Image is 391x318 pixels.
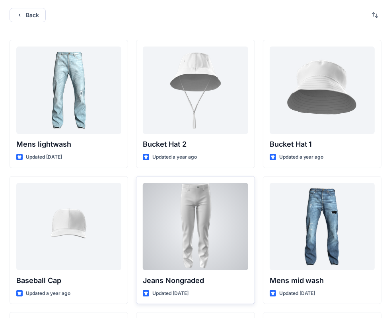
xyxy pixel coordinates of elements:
a: Baseball Cap [16,183,121,270]
a: Bucket Hat 2 [143,47,248,134]
p: Jeans Nongraded [143,275,248,286]
p: Baseball Cap [16,275,121,286]
p: Updated a year ago [26,289,70,298]
p: Bucket Hat 1 [270,139,375,150]
p: Updated [DATE] [279,289,315,298]
p: Updated [DATE] [152,289,189,298]
a: Jeans Nongraded [143,183,248,270]
p: Updated a year ago [279,153,324,161]
button: Back [10,8,46,22]
a: Mens mid wash [270,183,375,270]
p: Bucket Hat 2 [143,139,248,150]
p: Updated [DATE] [26,153,62,161]
a: Mens lightwash [16,47,121,134]
p: Mens lightwash [16,139,121,150]
p: Mens mid wash [270,275,375,286]
p: Updated a year ago [152,153,197,161]
a: Bucket Hat 1 [270,47,375,134]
